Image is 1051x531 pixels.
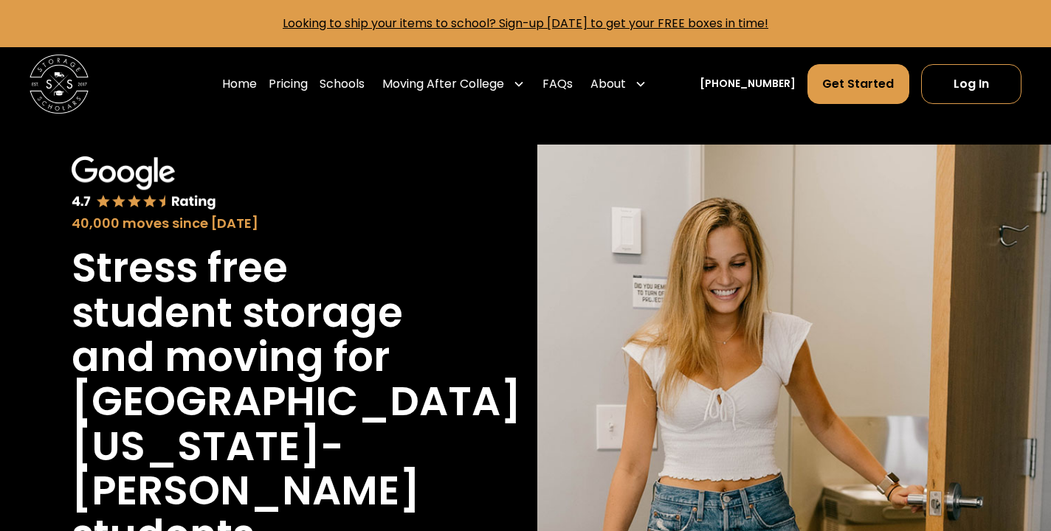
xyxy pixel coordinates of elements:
h1: Stress free student storage and moving for [72,246,441,379]
div: Moving After College [382,75,504,93]
h1: [GEOGRAPHIC_DATA][US_STATE]-[PERSON_NAME] [72,379,521,513]
a: home [30,55,89,114]
div: Moving After College [376,63,531,105]
a: Log In [921,64,1021,104]
div: About [585,63,652,105]
a: Looking to ship your items to school? Sign-up [DATE] to get your FREE boxes in time! [283,15,768,32]
div: 40,000 moves since [DATE] [72,214,441,234]
img: Storage Scholars main logo [30,55,89,114]
a: Pricing [269,63,308,105]
a: [PHONE_NUMBER] [700,76,796,91]
a: FAQs [542,63,573,105]
a: Get Started [807,64,910,104]
a: Schools [320,63,365,105]
a: Home [222,63,257,105]
img: Google 4.7 star rating [72,156,216,212]
div: About [590,75,626,93]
